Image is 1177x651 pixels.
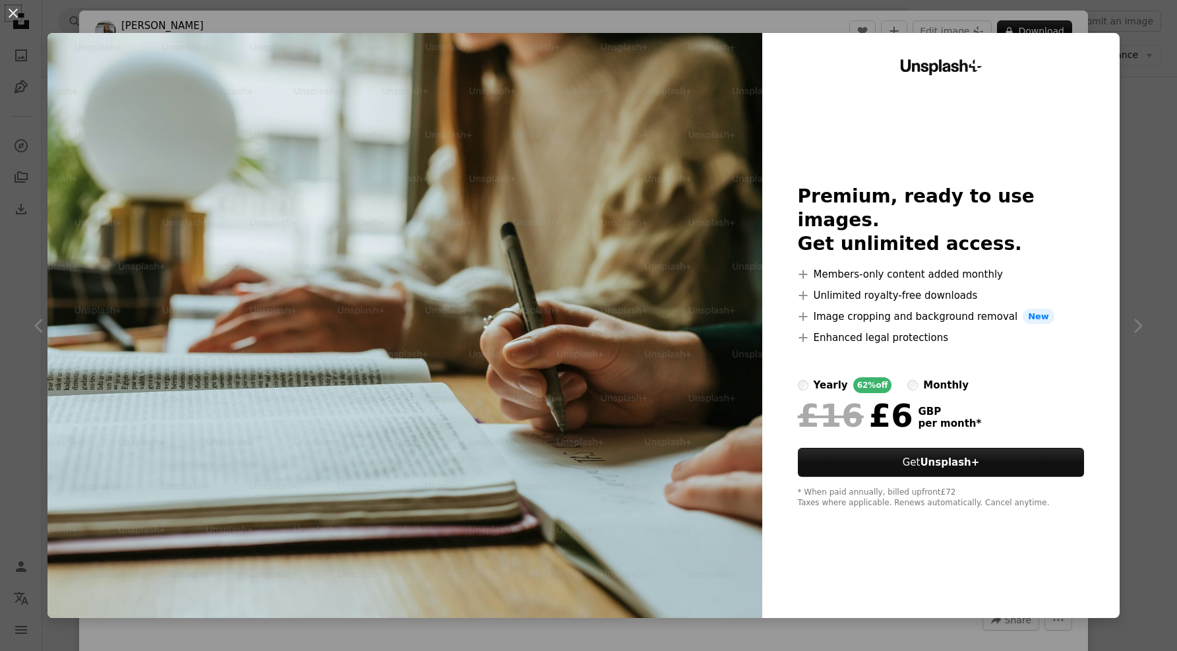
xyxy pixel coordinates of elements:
span: GBP [919,406,982,418]
div: monthly [923,377,969,393]
li: Unlimited royalty-free downloads [798,288,1085,303]
div: £6 [798,398,913,433]
span: £16 [798,398,864,433]
div: 62% off [853,377,892,393]
input: monthly [907,380,918,390]
li: Image cropping and background removal [798,309,1085,325]
span: New [1023,309,1054,325]
li: Enhanced legal protections [798,330,1085,346]
strong: Unsplash+ [920,456,979,468]
li: Members-only content added monthly [798,266,1085,282]
div: * When paid annually, billed upfront £72 Taxes where applicable. Renews automatically. Cancel any... [798,487,1085,509]
input: yearly62%off [798,380,808,390]
button: GetUnsplash+ [798,448,1085,477]
div: yearly [814,377,848,393]
h2: Premium, ready to use images. Get unlimited access. [798,185,1085,256]
span: per month * [919,418,982,429]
